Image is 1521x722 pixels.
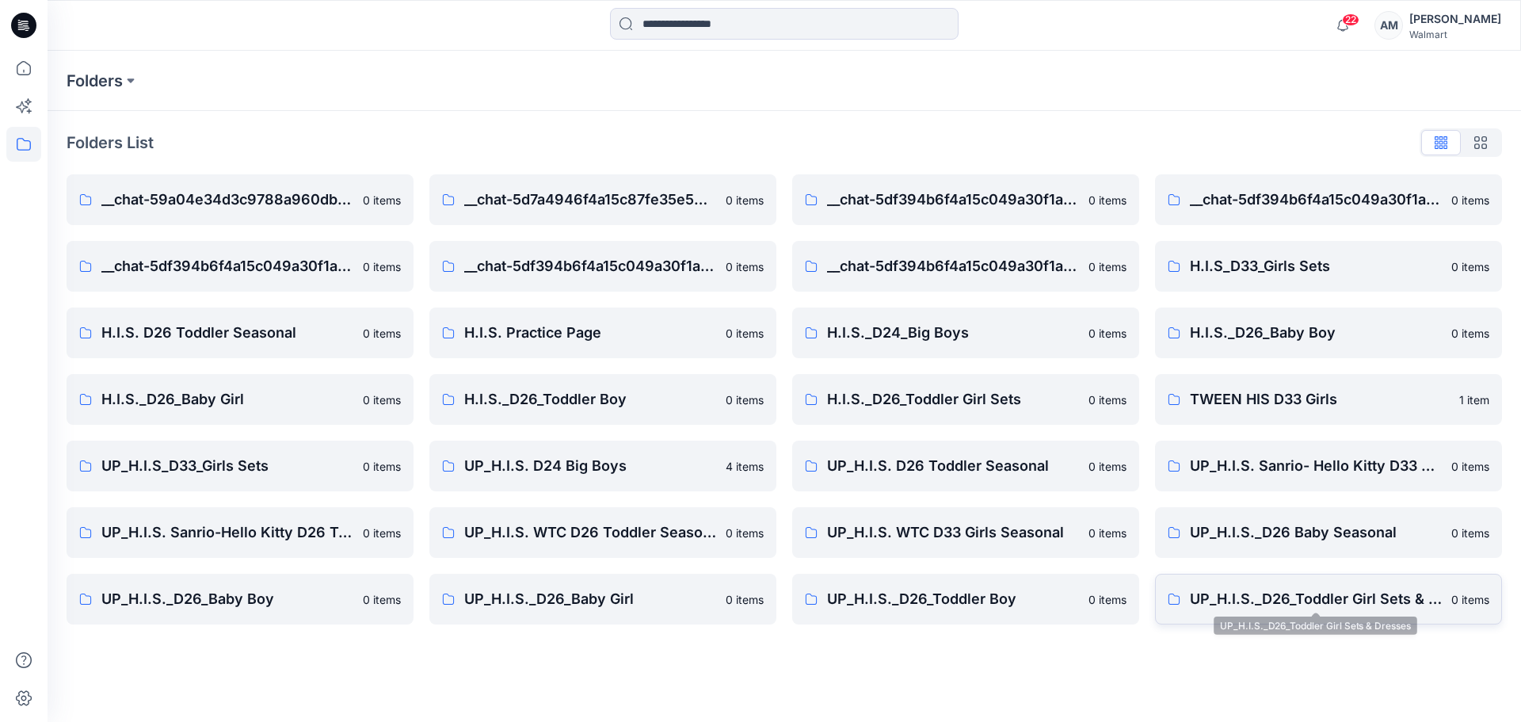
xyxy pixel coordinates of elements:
a: UP_H.I.S._D26_Toddler Boy0 items [792,574,1139,625]
p: UP_H.I.S._D26_Toddler Girl Sets & Dresses [1190,588,1442,610]
p: 0 items [1088,458,1126,475]
a: UP_H.I.S. D26 Toddler Seasonal0 items [792,441,1139,491]
p: 0 items [363,392,401,408]
p: __chat-5df394b6f4a15c049a30f1a9-5ea88596f4a15c17be65c6b8 [827,189,1079,211]
a: __chat-59a04e34d3c9788a960db54d-5df394b6f4a15c049a30f1a90 items [67,174,414,225]
a: H.I.S. D26 Toddler Seasonal0 items [67,308,414,358]
a: H.I.S. Practice Page0 items [429,308,776,358]
p: H.I.S._D26_Toddler Boy [464,388,716,411]
p: __chat-5df394b6f4a15c049a30f1a9-5fc80c83f4a15c77ea02bd14 [464,255,716,277]
p: 0 items [1451,258,1489,275]
p: UP_H.I.S. D26 Toddler Seasonal [827,455,1079,477]
a: UP_H.I.S. WTC D26 Toddler Seasonal0 items [429,507,776,558]
a: UP_H.I.S._D26_Baby Boy0 items [67,574,414,625]
a: __chat-5df394b6f4a15c049a30f1a9-5ea885e0f4a15c17be65c6c40 items [1155,174,1502,225]
p: TWEEN HIS D33 Girls [1190,388,1450,411]
div: [PERSON_NAME] [1409,10,1501,29]
p: 0 items [1451,325,1489,342]
p: Folders List [67,131,154,155]
p: H.I.S_D33_Girls Sets [1190,255,1442,277]
p: 0 items [1088,192,1126,208]
p: 0 items [363,192,401,208]
a: H.I.S._D26_Toddler Girl Sets0 items [792,374,1139,425]
p: 0 items [1088,392,1126,408]
p: UP_H.I.S. WTC D26 Toddler Seasonal [464,521,716,544]
div: Walmart [1409,29,1501,40]
p: 0 items [1451,192,1489,208]
a: TWEEN HIS D33 Girls1 item [1155,374,1502,425]
a: H.I.S._D24_Big Boys0 items [792,308,1139,358]
p: H.I.S._D24_Big Boys [827,322,1079,344]
p: 0 items [363,525,401,541]
p: UP_H.I.S._D26_Baby Girl [464,588,716,610]
p: 4 items [726,458,764,475]
p: 0 items [726,258,764,275]
p: UP_H.I.S. Sanrio-Hello Kitty D26 Toddler Girls [101,521,353,544]
p: 0 items [363,591,401,608]
a: H.I.S_D33_Girls Sets0 items [1155,241,1502,292]
p: 0 items [1088,525,1126,541]
p: 0 items [726,392,764,408]
p: H.I.S. D26 Toddler Seasonal [101,322,353,344]
p: 0 items [1088,591,1126,608]
p: __chat-5df394b6f4a15c049a30f1a9-5ea88608f4a15c17c164db4e [101,255,353,277]
a: UP_H.I.S._D26 Baby Seasonal0 items [1155,507,1502,558]
p: UP_H.I.S._D26 Baby Seasonal [1190,521,1442,544]
p: 0 items [1088,258,1126,275]
p: UP_H.I.S. D24 Big Boys [464,455,716,477]
p: 0 items [1451,591,1489,608]
p: UP_H.I.S. WTC D33 Girls Seasonal [827,521,1079,544]
p: H.I.S._D26_Baby Girl [101,388,353,411]
p: 1 item [1459,392,1489,408]
a: UP_H.I.S_D33_Girls Sets0 items [67,441,414,491]
a: UP_H.I.S. WTC D33 Girls Seasonal0 items [792,507,1139,558]
p: 0 items [363,258,401,275]
a: UP_H.I.S._D26_Toddler Girl Sets & Dresses0 items [1155,574,1502,625]
span: 22 [1342,13,1359,26]
p: UP_H.I.S. Sanrio- Hello Kitty D33 Girls [1190,455,1442,477]
a: __chat-5df394b6f4a15c049a30f1a9-5fc80c83f4a15c77ea02bd140 items [429,241,776,292]
a: H.I.S._D26_Baby Girl0 items [67,374,414,425]
p: 0 items [363,458,401,475]
a: __chat-5df394b6f4a15c049a30f1a9-5ea88608f4a15c17c164db4e0 items [67,241,414,292]
a: UP_H.I.S. D24 Big Boys4 items [429,441,776,491]
p: UP_H.I.S._D26_Baby Boy [101,588,353,610]
a: UP_H.I.S. Sanrio-Hello Kitty D26 Toddler Girls0 items [67,507,414,558]
p: H.I.S. Practice Page [464,322,716,344]
p: H.I.S._D26_Baby Boy [1190,322,1442,344]
p: 0 items [1451,458,1489,475]
p: UP_H.I.S_D33_Girls Sets [101,455,353,477]
p: 0 items [726,325,764,342]
a: H.I.S._D26_Baby Boy0 items [1155,308,1502,358]
div: AM [1374,11,1403,40]
a: UP_H.I.S. Sanrio- Hello Kitty D33 Girls0 items [1155,441,1502,491]
p: 0 items [363,325,401,342]
a: __chat-5df394b6f4a15c049a30f1a9-5fe20283f4a15cd81e6911540 items [792,241,1139,292]
a: H.I.S._D26_Toddler Boy0 items [429,374,776,425]
a: Folders [67,70,123,92]
p: __chat-5df394b6f4a15c049a30f1a9-5ea885e0f4a15c17be65c6c4 [1190,189,1442,211]
a: __chat-5df394b6f4a15c049a30f1a9-5ea88596f4a15c17be65c6b80 items [792,174,1139,225]
p: 0 items [1451,525,1489,541]
p: 0 items [726,192,764,208]
p: 0 items [1088,325,1126,342]
p: __chat-5df394b6f4a15c049a30f1a9-5fe20283f4a15cd81e691154 [827,255,1079,277]
p: UP_H.I.S._D26_Toddler Boy [827,588,1079,610]
p: H.I.S._D26_Toddler Girl Sets [827,388,1079,411]
p: __chat-5d7a4946f4a15c87fe35e50d-5df394b6f4a15c049a30f1a9 [464,189,716,211]
a: UP_H.I.S._D26_Baby Girl0 items [429,574,776,625]
a: __chat-5d7a4946f4a15c87fe35e50d-5df394b6f4a15c049a30f1a90 items [429,174,776,225]
p: __chat-59a04e34d3c9788a960db54d-5df394b6f4a15c049a30f1a9 [101,189,353,211]
p: 0 items [726,591,764,608]
p: 0 items [726,525,764,541]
